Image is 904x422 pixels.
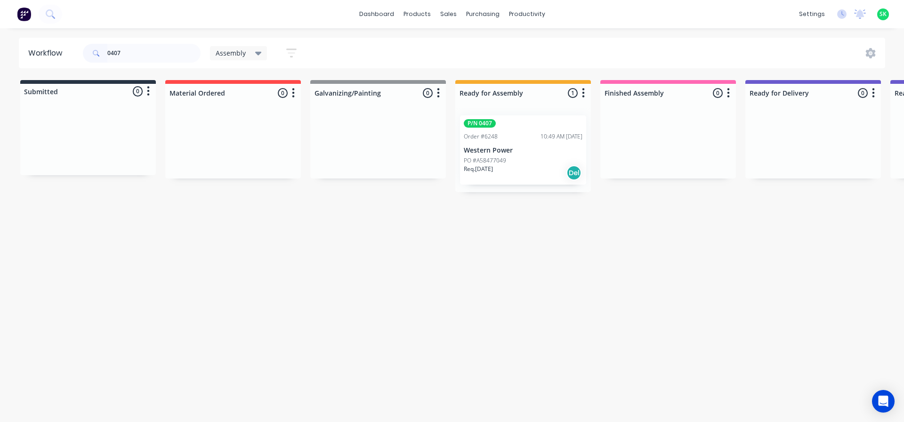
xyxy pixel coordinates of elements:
span: SK [880,10,887,18]
div: settings [794,7,830,21]
div: Workflow [28,48,67,59]
div: Open Intercom Messenger [872,390,895,413]
div: productivity [504,7,550,21]
div: purchasing [461,7,504,21]
div: sales [436,7,461,21]
div: 10:49 AM [DATE] [541,132,582,141]
span: Assembly [216,48,246,58]
p: PO #A58477049 [464,156,506,165]
p: Req. [DATE] [464,165,493,173]
p: Western Power [464,146,582,154]
a: dashboard [355,7,399,21]
input: Search for orders... [107,44,201,63]
div: P/N 0407 [464,119,496,128]
div: Del [566,165,581,180]
div: P/N 0407Order #624810:49 AM [DATE]Western PowerPO #A58477049Req.[DATE]Del [460,115,586,185]
div: Order #6248 [464,132,498,141]
img: Factory [17,7,31,21]
div: products [399,7,436,21]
